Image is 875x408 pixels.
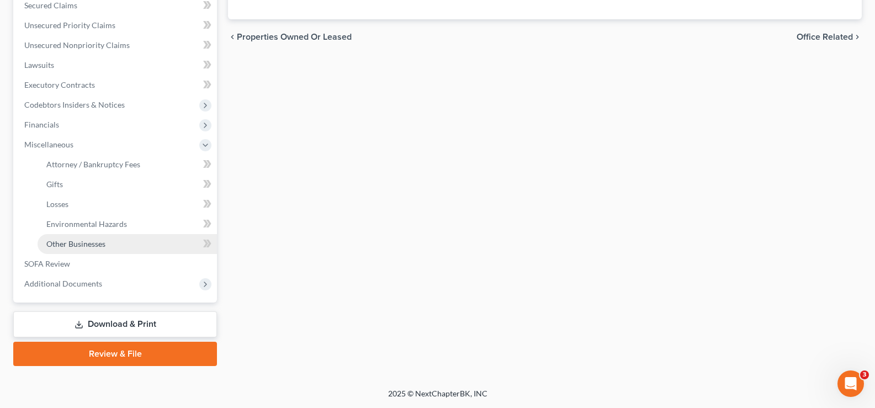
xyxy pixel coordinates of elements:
span: Codebtors Insiders & Notices [24,100,125,109]
a: Other Businesses [38,234,217,254]
a: Download & Print [13,311,217,337]
a: Unsecured Priority Claims [15,15,217,35]
span: Office Related [797,33,853,41]
a: Unsecured Nonpriority Claims [15,35,217,55]
a: Attorney / Bankruptcy Fees [38,155,217,174]
button: Office Related chevron_right [797,33,862,41]
a: Losses [38,194,217,214]
span: Other Businesses [46,239,105,248]
a: Gifts [38,174,217,194]
span: Properties Owned or Leased [237,33,352,41]
span: Additional Documents [24,279,102,288]
span: Environmental Hazards [46,219,127,229]
a: Executory Contracts [15,75,217,95]
div: 2025 © NextChapterBK, INC [123,388,752,408]
iframe: Intercom live chat [837,370,864,397]
span: Gifts [46,179,63,189]
span: Attorney / Bankruptcy Fees [46,160,140,169]
span: Financials [24,120,59,129]
i: chevron_left [228,33,237,41]
span: SOFA Review [24,259,70,268]
i: chevron_right [853,33,862,41]
span: Lawsuits [24,60,54,70]
button: chevron_left Properties Owned or Leased [228,33,352,41]
span: Unsecured Priority Claims [24,20,115,30]
a: Lawsuits [15,55,217,75]
a: SOFA Review [15,254,217,274]
span: Losses [46,199,68,209]
span: Executory Contracts [24,80,95,89]
span: Unsecured Nonpriority Claims [24,40,130,50]
span: Miscellaneous [24,140,73,149]
a: Environmental Hazards [38,214,217,234]
span: Secured Claims [24,1,77,10]
a: Review & File [13,342,217,366]
span: 3 [860,370,869,379]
